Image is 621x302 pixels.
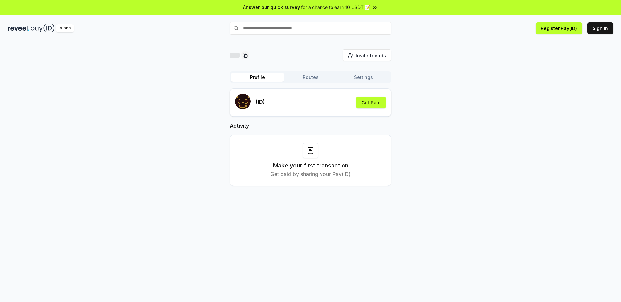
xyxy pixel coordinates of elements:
h2: Activity [230,122,391,130]
p: Get paid by sharing your Pay(ID) [270,170,351,178]
span: for a chance to earn 10 USDT 📝 [301,4,370,11]
button: Invite friends [343,49,391,61]
img: pay_id [31,24,55,32]
button: Get Paid [356,97,386,108]
span: Answer our quick survey [243,4,300,11]
button: Sign In [587,22,613,34]
h3: Make your first transaction [273,161,348,170]
div: Alpha [56,24,74,32]
button: Profile [231,73,284,82]
button: Register Pay(ID) [536,22,582,34]
button: Routes [284,73,337,82]
img: reveel_dark [8,24,29,32]
button: Settings [337,73,390,82]
span: Invite friends [356,52,386,59]
p: (ID) [256,98,265,106]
